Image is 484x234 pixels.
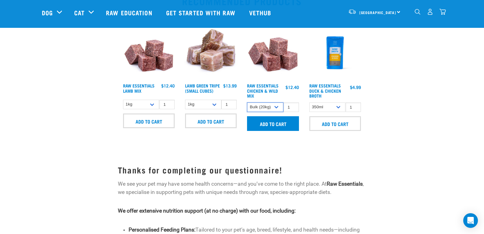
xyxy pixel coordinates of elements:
input: Add to cart [123,113,175,128]
img: ?1041 RE Lamb Mix 01 [122,25,176,80]
img: 1133 Green Tripe Lamb Small Cubes 01 [184,25,238,80]
div: $13.99 [223,83,237,88]
a: Dog [42,8,53,17]
a: Lamb Green Tripe (Small Cubes) [185,84,220,91]
a: Cat [74,8,85,17]
a: Get started with Raw [160,0,243,25]
img: RE Product Shoot 2023 Nov8793 1 [308,25,362,80]
input: 1 [221,100,237,109]
img: Pile Of Cubed Chicken Wild Meat Mix [246,25,300,80]
div: $12.40 [286,85,299,90]
span: [GEOGRAPHIC_DATA] [359,11,396,13]
img: home-icon-1@2x.png [415,9,420,15]
div: Open Intercom Messenger [463,213,478,228]
img: van-moving.png [348,9,356,14]
strong: We offer extensive nutrition support (at no charge) with our food, including: [118,208,296,214]
a: Vethub [243,0,279,25]
img: home-icon@2x.png [439,9,446,15]
input: 1 [284,102,299,112]
input: Add to cart [309,116,361,131]
a: Raw Essentials Duck & Chicken Broth [309,84,341,96]
a: Raw Essentials Lamb Mix [123,84,155,91]
strong: Raw Essentials [327,181,363,187]
img: user.png [427,9,433,15]
div: $4.99 [350,85,361,90]
div: $12.40 [161,83,175,88]
input: Add to cart [247,116,299,131]
h3: Thanks for completing our questionnaire! [118,165,366,175]
input: 1 [159,100,175,109]
strong: Personalised Feeding Plans: [129,227,195,233]
input: 1 [346,102,361,112]
p: We see your pet may have some health concerns—and you’ve come to the right place. At , we special... [118,180,366,196]
a: Raw Education [100,0,160,25]
input: Add to cart [185,113,237,128]
a: Raw Essentials Chicken & Wild Mix [247,84,278,96]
